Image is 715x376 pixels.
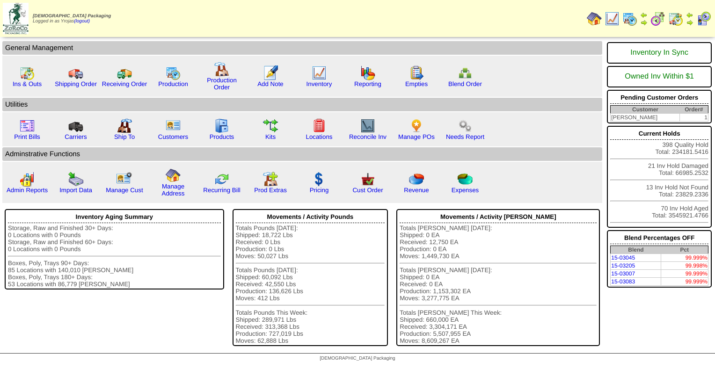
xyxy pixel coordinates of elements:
div: Storage, Raw and Finished 30+ Days: 0 Locations with 0 Pounds Storage, Raw and Finished 60+ Days:... [8,224,221,288]
img: cust_order.png [360,172,375,187]
img: customers.gif [166,118,181,133]
a: Cust Order [352,187,383,194]
a: 15-03045 [611,254,635,261]
a: Locations [306,133,332,140]
span: [DEMOGRAPHIC_DATA] Packaging [33,14,111,19]
a: Add Note [257,80,284,87]
td: 99.999% [661,278,708,286]
a: Admin Reports [7,187,48,194]
img: calendarprod.gif [166,65,181,80]
a: Receiving Order [102,80,147,87]
div: Totals Pounds [DATE]: Shipped: 18,722 Lbs Received: 0 Lbs Production: 0 Lbs Moves: 50,027 Lbs Tot... [236,224,385,344]
img: workflow.png [458,118,473,133]
img: calendarcustomer.gif [696,11,711,26]
img: graph2.png [20,172,35,187]
a: Ins & Outs [13,80,42,87]
a: Expenses [452,187,479,194]
img: arrowleft.gif [640,11,648,19]
div: Blend Percentages OFF [610,232,708,244]
img: import.gif [68,172,83,187]
img: home.gif [587,11,602,26]
div: Movements / Activity Pounds [236,211,385,223]
a: Production [158,80,188,87]
img: factory.gif [214,62,229,77]
img: truck.gif [68,65,83,80]
div: Inventory In Sync [610,44,708,62]
td: 99.999% [661,254,708,262]
a: Products [210,133,234,140]
td: [PERSON_NAME] [611,114,680,122]
div: 398 Quality Hold Total: 234181.5416 21 Inv Hold Damaged Total: 66985.2532 13 Inv Hold Not Found T... [607,126,712,228]
img: arrowright.gif [686,19,693,26]
a: Customers [158,133,188,140]
img: calendarprod.gif [622,11,637,26]
img: line_graph2.gif [360,118,375,133]
div: Inventory Aging Summary [8,211,221,223]
a: 15-03205 [611,262,635,269]
div: Pending Customer Orders [610,92,708,104]
img: arrowright.gif [640,19,648,26]
img: workflow.gif [263,118,278,133]
img: dollar.gif [312,172,327,187]
img: calendarblend.gif [650,11,665,26]
img: zoroco-logo-small.webp [3,3,29,34]
th: Order# [680,106,708,114]
td: 1 [680,114,708,122]
a: Manage POs [398,133,435,140]
span: [DEMOGRAPHIC_DATA] Packaging [320,356,395,361]
img: workorder.gif [409,65,424,80]
a: 15-03083 [611,278,635,285]
img: pie_chart.png [409,172,424,187]
div: Owned Inv Within $1 [610,68,708,86]
a: Revenue [404,187,429,194]
a: Blend Order [448,80,482,87]
img: home.gif [166,168,181,183]
th: Customer [611,106,680,114]
td: Adminstrative Functions [2,147,602,161]
img: cabinet.gif [214,118,229,133]
img: truck3.gif [68,118,83,133]
span: Logged in as Yrojas [33,14,111,24]
a: Empties [405,80,428,87]
img: truck2.gif [117,65,132,80]
img: locations.gif [312,118,327,133]
td: General Management [2,41,602,55]
img: arrowleft.gif [686,11,693,19]
img: reconcile.gif [214,172,229,187]
a: Recurring Bill [203,187,240,194]
a: Prod Extras [254,187,287,194]
img: prodextras.gif [263,172,278,187]
a: Manage Cust [106,187,143,194]
th: Blend [611,246,661,254]
img: graph.gif [360,65,375,80]
td: 99.999% [661,270,708,278]
img: line_graph.gif [312,65,327,80]
td: 99.998% [661,262,708,270]
a: Import Data [59,187,92,194]
div: Movements / Activity [PERSON_NAME] [400,211,597,223]
a: Ship To [114,133,135,140]
img: managecust.png [116,172,133,187]
td: Utilities [2,98,602,111]
a: Print Bills [14,133,40,140]
a: Inventory [306,80,332,87]
a: Production Order [207,77,237,91]
a: Reporting [354,80,381,87]
img: calendarinout.gif [668,11,683,26]
img: line_graph.gif [605,11,620,26]
a: Shipping Order [55,80,97,87]
img: factory2.gif [117,118,132,133]
img: po.png [409,118,424,133]
img: orders.gif [263,65,278,80]
img: calendarinout.gif [20,65,35,80]
a: Pricing [310,187,329,194]
img: pie_chart2.png [458,172,473,187]
a: Manage Address [162,183,185,197]
th: Pct [661,246,708,254]
a: Needs Report [446,133,484,140]
div: Totals [PERSON_NAME] [DATE]: Shipped: 0 EA Received: 12,750 EA Production: 0 EA Moves: 1,449,730 ... [400,224,597,344]
a: (logout) [74,19,90,24]
img: invoice2.gif [20,118,35,133]
div: Current Holds [610,128,708,140]
a: Reconcile Inv [349,133,387,140]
